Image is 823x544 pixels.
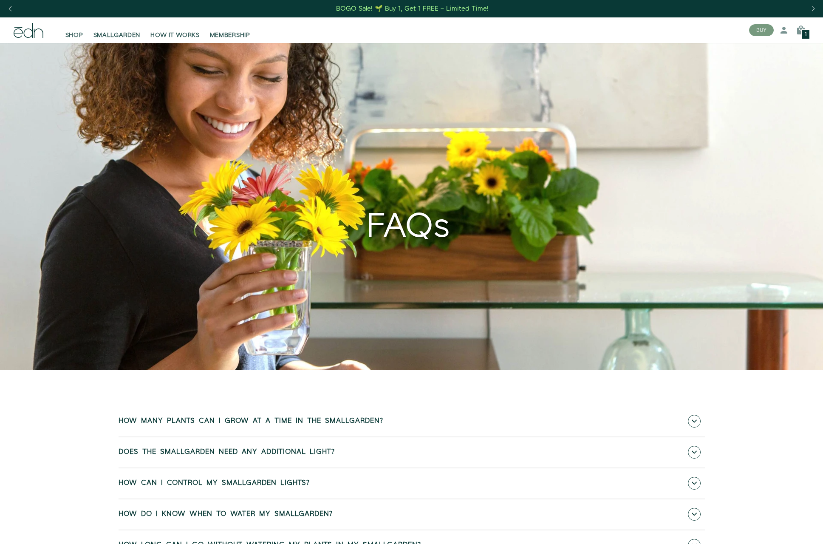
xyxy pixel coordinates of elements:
div: BOGO Sale! 🌱 Buy 1, Get 1 FREE – Limited Time! [336,4,489,13]
a: Does the SmallGarden need any additional light? [119,437,705,467]
span: MEMBERSHIP [210,31,250,40]
a: HOW IT WORKS [145,21,204,40]
span: HOW IT WORKS [150,31,199,40]
a: How can I control my SmallGarden lights? [119,468,705,499]
a: SMALLGARDEN [88,21,146,40]
a: How do I know when to water my SmallGarden? [119,499,705,530]
a: How many plants can I grow at a time in the SmallGarden? [119,406,705,436]
iframe: Öffnet ein Widget, in dem Sie weitere Informationen finden [757,518,815,540]
a: BOGO Sale! 🌱 Buy 1, Get 1 FREE – Limited Time! [335,2,489,15]
span: How many plants can I grow at a time in the SmallGarden? [119,417,383,425]
span: Does the SmallGarden need any additional light? [119,448,335,456]
button: BUY [749,24,774,36]
span: 1 [805,32,807,37]
span: How do I know when to water my SmallGarden? [119,510,333,518]
a: SHOP [60,21,88,40]
span: How can I control my SmallGarden lights? [119,479,310,487]
a: MEMBERSHIP [205,21,255,40]
span: SHOP [65,31,83,40]
span: SMALLGARDEN [93,31,141,40]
